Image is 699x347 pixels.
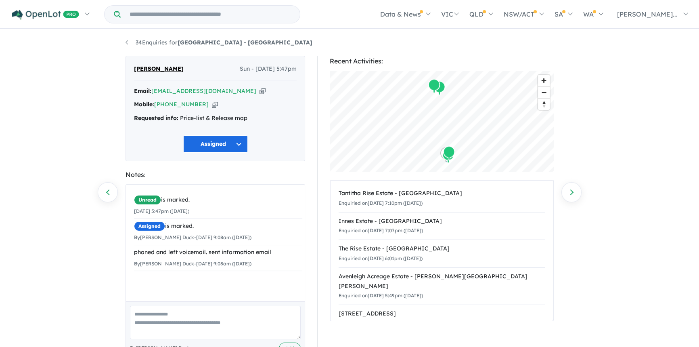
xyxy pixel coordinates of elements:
button: Copy [212,100,218,109]
strong: [GEOGRAPHIC_DATA] - [GEOGRAPHIC_DATA] [178,39,312,46]
strong: Mobile: [134,101,154,108]
div: phoned and left voicemail. sent information email [134,248,302,257]
small: By [PERSON_NAME] Duck - [DATE] 9:08am ([DATE]) [134,234,251,240]
input: Try estate name, suburb, builder or developer [122,6,298,23]
div: Recent Activities: [330,56,554,67]
img: Openlot PRO Logo White [12,10,79,20]
nav: breadcrumb [126,38,573,48]
span: [PERSON_NAME]... [617,10,678,18]
div: Price-list & Release map [134,114,297,123]
strong: Requested info: [134,114,178,122]
div: Tantitha Rise Estate - [GEOGRAPHIC_DATA] [339,189,545,198]
button: Zoom out [538,86,550,98]
span: [PERSON_NAME] [134,64,184,74]
div: Map marker [428,79,440,94]
div: [STREET_ADDRESS] [339,309,545,319]
a: Tantitha Rise Estate - [GEOGRAPHIC_DATA]Enquiried on[DATE] 7:10pm ([DATE]) [339,185,545,212]
a: [EMAIL_ADDRESS][DOMAIN_NAME] [151,87,256,95]
span: Sun - [DATE] 5:47pm [240,64,297,74]
button: Assigned [183,135,248,153]
a: Innes Estate - [GEOGRAPHIC_DATA]Enquiried on[DATE] 7:07pm ([DATE]) [339,212,545,240]
button: Reset bearing to north [538,98,550,110]
div: Avenleigh Acreage Estate - [PERSON_NAME][GEOGRAPHIC_DATA][PERSON_NAME] [339,272,545,291]
span: Zoom out [538,87,550,98]
small: Enquiried on [DATE] 5:49pm ([DATE]) [339,292,423,299]
div: Innes Estate - [GEOGRAPHIC_DATA] [339,217,545,226]
a: [PHONE_NUMBER] [154,101,209,108]
div: Map marker [433,81,446,96]
div: is marked. [134,221,302,231]
div: Notes: [126,169,305,180]
small: By [PERSON_NAME] Duck - [DATE] 9:08am ([DATE]) [134,261,251,267]
span: Assigned [134,221,165,231]
button: Copy [260,87,266,95]
button: Zoom in [538,75,550,86]
small: Enquiried on [DATE] 7:10pm ([DATE]) [339,200,423,206]
div: Map marker [443,146,455,161]
small: [DATE] 5:47pm ([DATE]) [134,208,189,214]
small: Enquiried on [DATE] 5:48pm ([DATE]) [339,320,423,326]
a: The Rise Estate - [GEOGRAPHIC_DATA]Enquiried on[DATE] 6:01pm ([DATE]) [339,240,545,268]
span: Unread [134,195,161,205]
div: Map marker [442,149,454,164]
strong: Email: [134,87,151,95]
a: [STREET_ADDRESS]Enquiried on[DATE] 5:48pm ([DATE]) [339,305,545,333]
div: Map marker [440,147,452,162]
small: Enquiried on [DATE] 7:07pm ([DATE]) [339,227,423,233]
canvas: Map [330,71,554,172]
small: Enquiried on [DATE] 6:01pm ([DATE]) [339,255,423,261]
a: 34Enquiries for[GEOGRAPHIC_DATA] - [GEOGRAPHIC_DATA] [126,39,312,46]
div: is marked. [134,195,302,205]
a: Avenleigh Acreage Estate - [PERSON_NAME][GEOGRAPHIC_DATA][PERSON_NAME]Enquiried on[DATE] 5:49pm (... [339,267,545,305]
div: The Rise Estate - [GEOGRAPHIC_DATA] [339,244,545,254]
